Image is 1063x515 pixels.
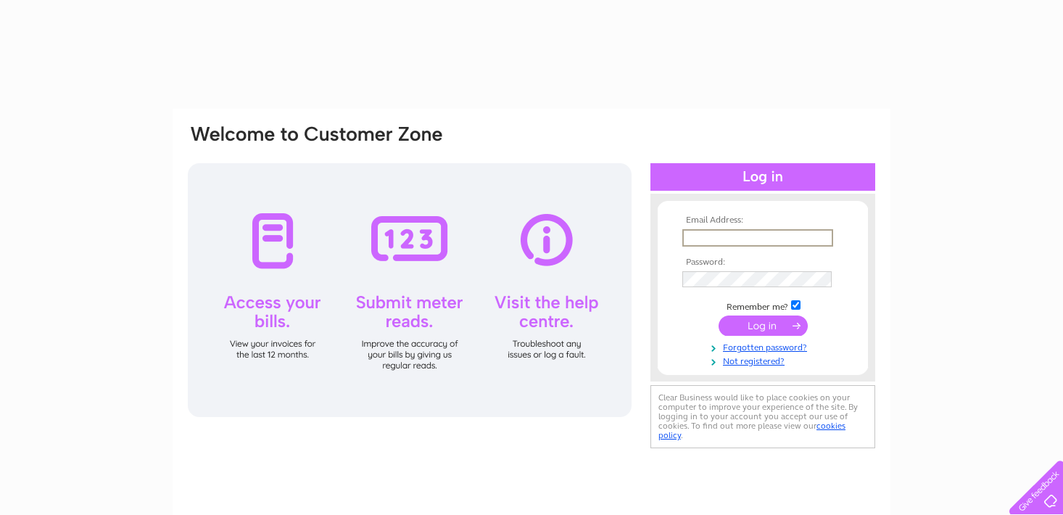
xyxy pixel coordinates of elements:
div: Clear Business would like to place cookies on your computer to improve your experience of the sit... [650,385,875,448]
td: Remember me? [679,298,847,313]
input: Submit [719,316,808,336]
a: Not registered? [682,353,847,367]
th: Password: [679,257,847,268]
a: Forgotten password? [682,339,847,353]
th: Email Address: [679,215,847,226]
a: cookies policy [658,421,845,440]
